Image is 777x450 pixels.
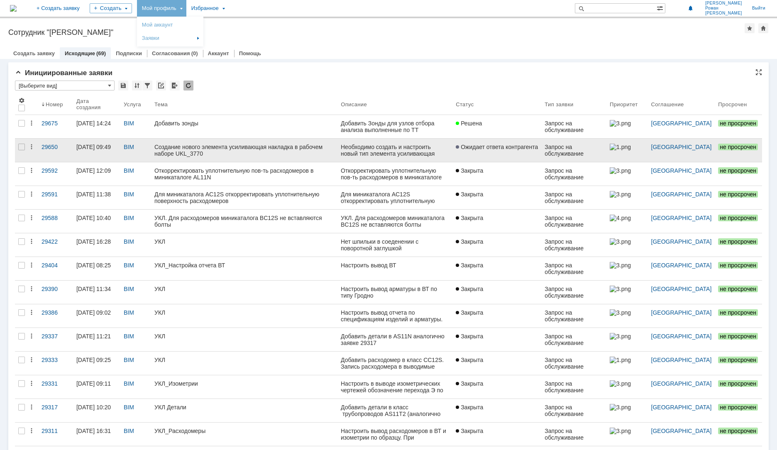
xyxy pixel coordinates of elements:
a: 3.png [606,399,648,422]
div: [DATE] 12:09 [76,167,111,174]
a: Закрыта [452,257,541,280]
span: Закрыта [456,357,483,363]
a: [DATE] 09:11 [73,375,120,399]
a: УКЛ [151,233,337,257]
div: Дата создания [76,98,110,110]
a: [GEOGRAPHIC_DATA] [651,191,712,198]
span: Настройки [18,97,25,104]
div: 29317 [42,404,70,411]
div: Создать [90,3,132,13]
th: Статус [452,94,541,115]
span: не просрочен [718,357,758,363]
div: 29650 [42,144,70,150]
a: не просрочен [715,210,762,233]
a: Запрос на обслуживание [541,210,606,233]
div: (69) [96,50,106,56]
div: Запрос на обслуживание [545,286,603,299]
a: [GEOGRAPHIC_DATA] [651,120,712,127]
div: УКЛ. Для расходомеров миникаталога BC12S не вставляются болты [154,215,334,228]
a: не просрочен [715,399,762,422]
div: Сделать домашней страницей [758,23,768,33]
a: Закрыта [452,352,541,375]
a: Откорректировать уплотнительную пов-ть расходомеров в миникаталоге AL11N [151,162,337,186]
div: УКЛ [154,333,334,340]
a: 3.png [606,162,648,186]
div: УКЛ [154,286,334,292]
a: 29591 [38,186,73,209]
a: УКЛ_Расходомеры [151,423,337,446]
th: Тема [151,94,337,115]
span: Инициированные заявки [15,69,112,77]
a: 3.png [606,115,648,138]
span: не просрочен [718,380,758,387]
a: Закрыта [452,423,541,446]
a: BIM [124,286,134,292]
div: 29331 [42,380,70,387]
a: Мой аккаунт [139,20,202,30]
div: Действия [28,262,35,269]
div: [DATE] 10:20 [76,404,111,411]
span: Закрыта [456,404,483,411]
div: Действия [28,380,35,387]
img: 3.png [610,120,630,127]
a: Запрос на обслуживание [541,281,606,304]
a: 3.png [606,304,648,328]
a: [DATE] 10:40 [73,210,120,233]
img: 1.png [610,357,630,363]
span: Закрыта [456,309,483,316]
a: УКЛ_Изометрии [151,375,337,399]
div: Обновлять список [183,81,193,90]
div: Соглашение [651,101,684,108]
a: [DATE] 16:28 [73,233,120,257]
span: Закрыта [456,428,483,434]
a: Запрос на обслуживание [541,304,606,328]
div: Запрос на обслуживание [545,357,603,370]
div: УКЛ [154,309,334,316]
div: Запрос на обслуживание [545,380,603,394]
a: не просрочен [715,139,762,162]
img: 4.png [610,215,630,221]
a: не просрочен [715,304,762,328]
img: 1.png [610,144,630,150]
div: [DATE] 09:25 [76,357,111,363]
a: BIM [124,144,134,150]
a: УКЛ [151,281,337,304]
a: УКЛ Детали [151,399,337,422]
div: Запрос на обслуживание [545,191,603,204]
img: 3.png [610,167,630,174]
span: не просрочен [718,262,758,269]
div: Запрос на обслуживание [545,262,603,275]
span: AS11T1 [61,40,82,46]
span: Закрыта [456,333,483,340]
div: 29390 [42,286,70,292]
th: Дата создания [73,94,120,115]
div: Действия [28,191,35,198]
div: УКЛ Детали [154,404,334,411]
div: [DATE] 11:38 [76,191,111,198]
a: [GEOGRAPHIC_DATA] [651,357,712,363]
a: Запрос на обслуживание [541,399,606,422]
a: не просрочен [715,281,762,304]
a: Закрыта [452,304,541,328]
div: Статус [456,101,474,108]
div: Добавить в избранное [745,23,755,33]
span: не просрочен [718,286,758,292]
a: [DATE] 16:31 [73,423,120,446]
a: не просрочен [715,328,762,351]
a: 29386 [38,304,73,328]
a: не просрочен [715,257,762,280]
a: 29390 [38,281,73,304]
a: 3.png [606,186,648,209]
span: не просрочен [718,428,758,434]
span: не просрочен [718,404,758,411]
a: [DATE] 08:25 [73,257,120,280]
a: 29404 [38,257,73,280]
div: Действия [28,120,35,127]
span: не просрочен [718,144,758,150]
img: 3.png [610,238,630,245]
div: Действия [28,215,35,221]
a: Аккаунт [208,50,229,56]
a: Помощь [239,50,261,56]
a: 29592 [38,162,73,186]
div: [DATE] 11:34 [76,286,111,292]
